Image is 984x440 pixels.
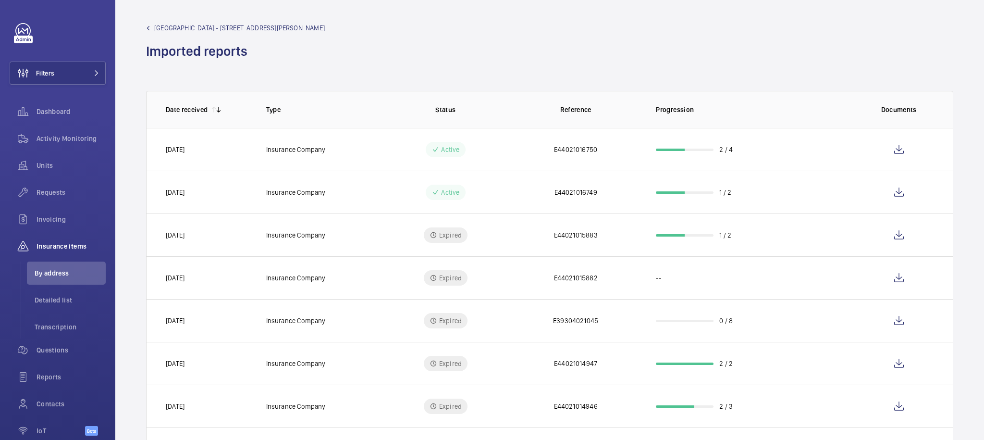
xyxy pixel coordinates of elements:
[37,214,106,224] span: Invoicing
[166,316,184,326] p: [DATE]
[656,273,661,283] p: --
[37,188,106,197] span: Requests
[266,359,326,368] p: Insurance Company
[146,42,325,60] h1: Imported reports
[166,359,184,368] p: [DATE]
[37,134,106,143] span: Activity Monitoring
[166,402,184,411] p: [DATE]
[166,105,208,114] p: Date received
[554,188,597,197] p: E44021016749
[387,105,504,114] p: Status
[439,273,462,283] p: Expired
[266,188,326,197] p: Insurance Company
[553,316,598,326] p: E39304021045
[266,402,326,411] p: Insurance Company
[439,402,462,411] p: Expired
[36,68,54,78] span: Filters
[266,273,326,283] p: Insurance Company
[10,62,106,85] button: Filters
[441,145,459,154] p: Active
[656,105,849,114] p: Progression
[554,273,598,283] p: E44021015882
[37,426,85,436] span: IoT
[266,316,326,326] p: Insurance Company
[166,188,184,197] p: [DATE]
[439,359,462,368] p: Expired
[37,372,106,382] span: Reports
[719,145,733,154] p: 2 / 4
[166,273,184,283] p: [DATE]
[35,268,106,278] span: By address
[719,316,733,326] p: 0 / 8
[439,230,462,240] p: Expired
[439,316,462,326] p: Expired
[554,359,597,368] p: E44021014947
[719,188,731,197] p: 1 / 2
[266,230,326,240] p: Insurance Company
[266,145,326,154] p: Insurance Company
[864,105,934,114] p: Documents
[37,161,106,170] span: Units
[517,105,634,114] p: Reference
[441,188,459,197] p: Active
[85,426,98,436] span: Beta
[166,145,184,154] p: [DATE]
[719,230,731,240] p: 1 / 2
[719,402,733,411] p: 2 / 3
[37,107,106,116] span: Dashboard
[719,359,733,368] p: 2 / 2
[37,345,106,355] span: Questions
[37,241,106,251] span: Insurance items
[554,230,598,240] p: E44021015883
[35,322,106,332] span: Transcription
[37,399,106,409] span: Contacts
[166,230,184,240] p: [DATE]
[554,402,598,411] p: E44021014946
[154,23,325,33] span: [GEOGRAPHIC_DATA] - [STREET_ADDRESS][PERSON_NAME]
[35,295,106,305] span: Detailed list
[554,145,597,154] p: E44021016750
[266,105,381,114] p: Type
